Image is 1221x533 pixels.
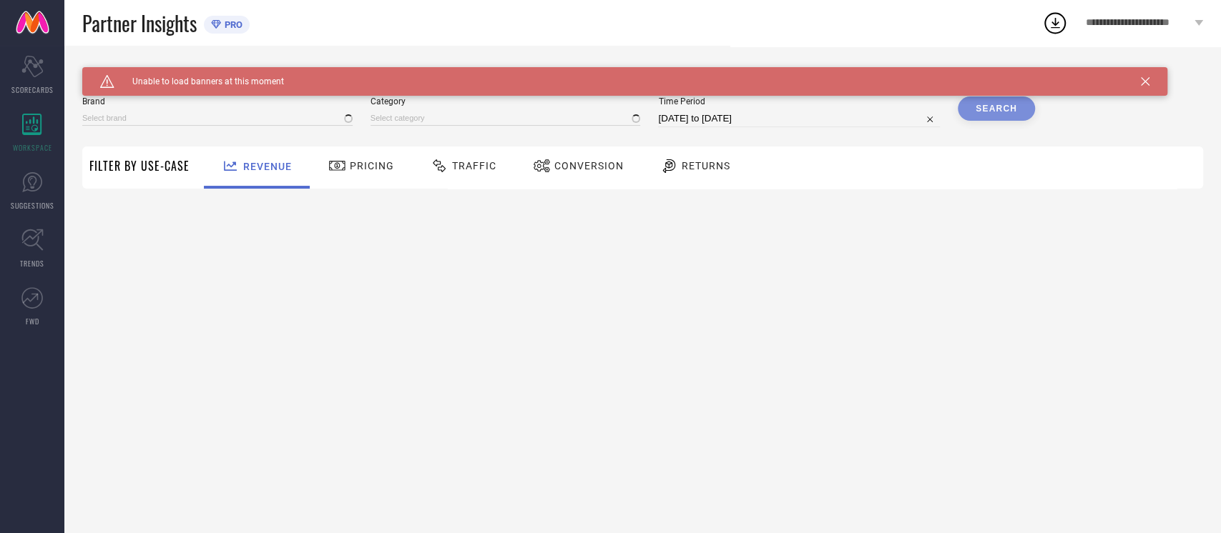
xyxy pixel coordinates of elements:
[11,200,54,211] span: SUGGESTIONS
[82,111,353,126] input: Select brand
[26,316,39,327] span: FWD
[243,161,292,172] span: Revenue
[114,76,284,86] span: Unable to load banners at this moment
[371,96,641,106] span: Category
[11,84,54,95] span: SCORECARDS
[89,157,190,174] span: Filter By Use-Case
[658,110,940,127] input: Select time period
[82,67,182,79] span: SYSTEM WORKSPACE
[82,96,353,106] span: Brand
[1042,10,1068,36] div: Open download list
[221,19,242,30] span: PRO
[20,258,44,269] span: TRENDS
[682,160,730,171] span: Returns
[658,96,940,106] span: Time Period
[13,142,52,153] span: WORKSPACE
[82,9,197,38] span: Partner Insights
[371,111,641,126] input: Select category
[452,160,496,171] span: Traffic
[554,160,624,171] span: Conversion
[350,160,394,171] span: Pricing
